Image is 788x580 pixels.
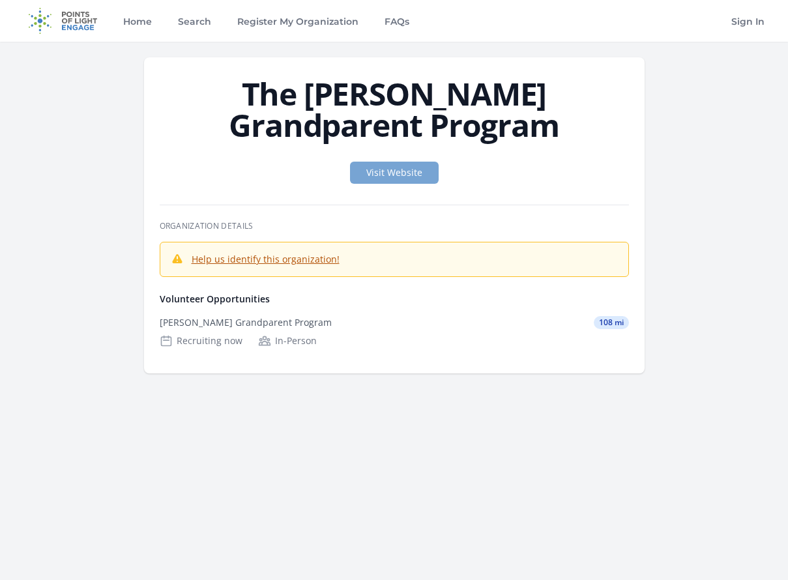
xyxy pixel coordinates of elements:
span: 108 mi [594,316,629,329]
h1: The [PERSON_NAME] Grandparent Program [160,78,629,141]
div: Recruiting now [160,334,242,347]
a: Visit Website [350,162,439,184]
div: [PERSON_NAME] Grandparent Program [160,316,332,329]
a: Help us identify this organization! [192,253,340,265]
h4: Volunteer Opportunities [160,293,629,306]
a: [PERSON_NAME] Grandparent Program 108 mi Recruiting now In-Person [154,306,634,358]
div: In-Person [258,334,317,347]
h3: Organization Details [160,221,629,231]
